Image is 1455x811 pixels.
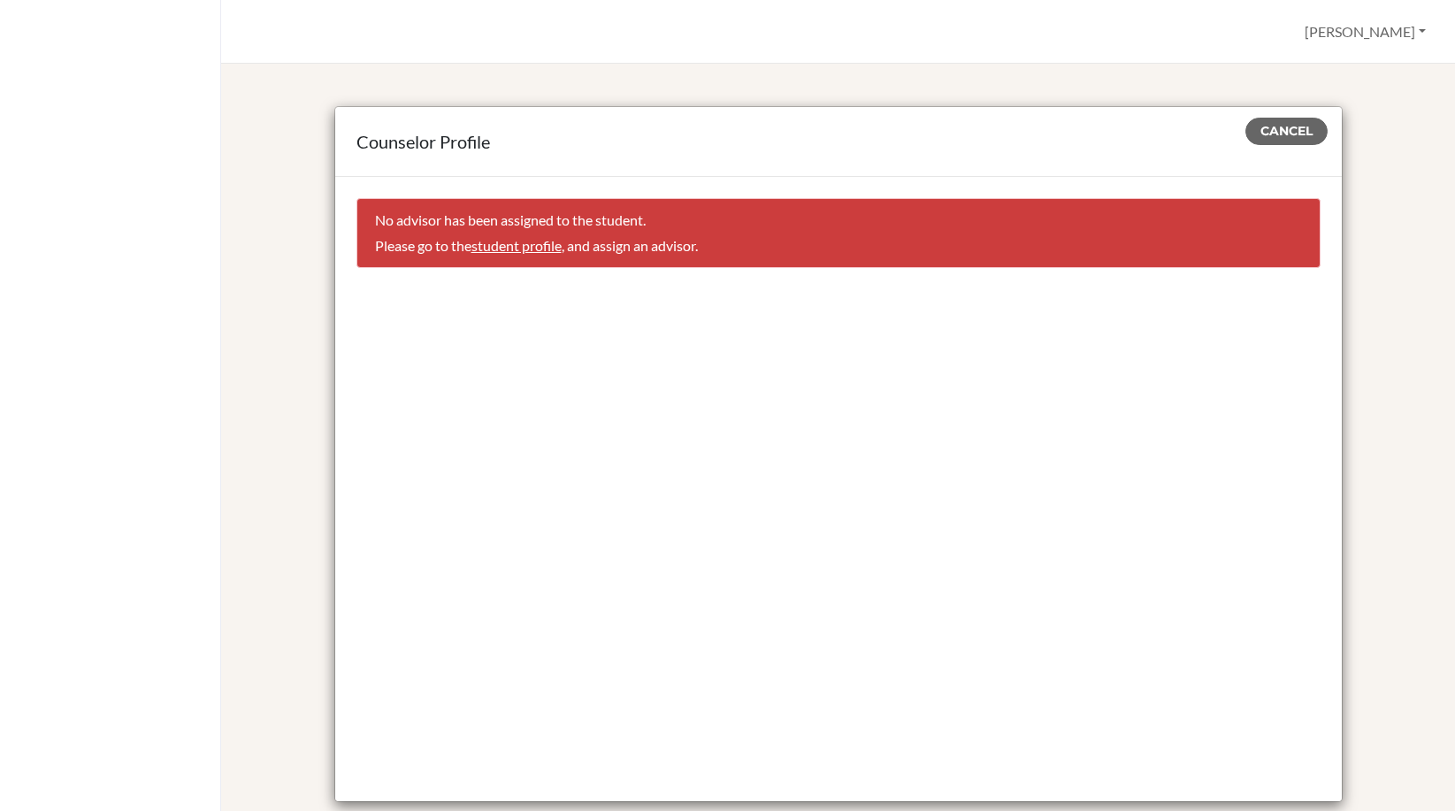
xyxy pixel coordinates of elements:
p: No advisor has been assigned to the student. [375,210,1302,231]
button: Cancel [1245,118,1328,145]
div: Counselor Profile [356,128,1321,155]
button: [PERSON_NAME] [1297,15,1434,49]
p: Please go to the , and assign an advisor. [375,235,1302,256]
a: student profile [471,237,562,254]
span: Cancel [1260,123,1313,139]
